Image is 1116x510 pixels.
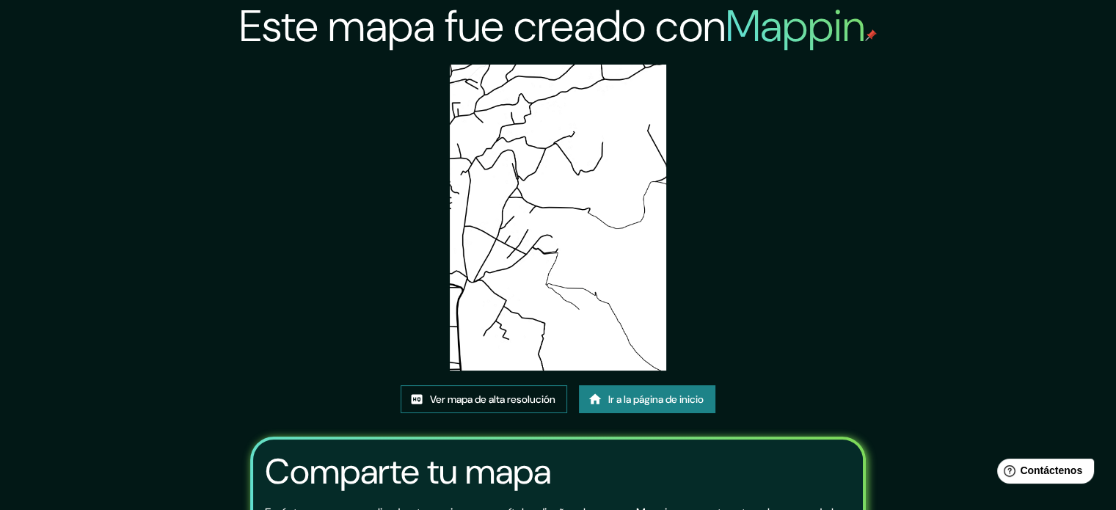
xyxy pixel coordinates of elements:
font: Comparte tu mapa [265,448,551,495]
img: pin de mapeo [865,29,877,41]
a: Ir a la página de inicio [579,385,715,413]
a: Ver mapa de alta resolución [401,385,567,413]
font: Ir a la página de inicio [608,393,704,406]
img: created-map [450,65,666,371]
font: Ver mapa de alta resolución [430,393,555,406]
iframe: Lanzador de widgets de ayuda [985,453,1100,494]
